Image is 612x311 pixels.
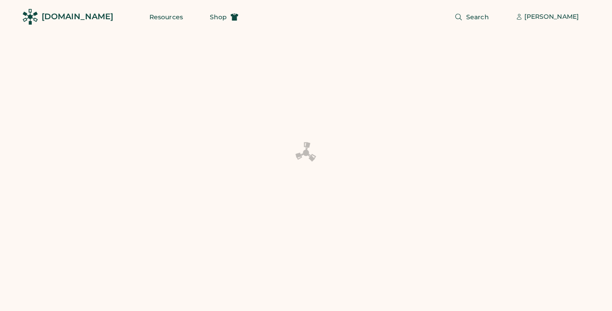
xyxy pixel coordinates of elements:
[42,11,113,22] div: [DOMAIN_NAME]
[139,8,194,26] button: Resources
[22,9,38,25] img: Rendered Logo - Screens
[524,13,579,21] div: [PERSON_NAME]
[199,8,249,26] button: Shop
[210,14,227,20] span: Shop
[466,14,489,20] span: Search
[295,141,317,164] img: Platens-Black-Loader-Spin-rich%20black.webp
[444,8,500,26] button: Search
